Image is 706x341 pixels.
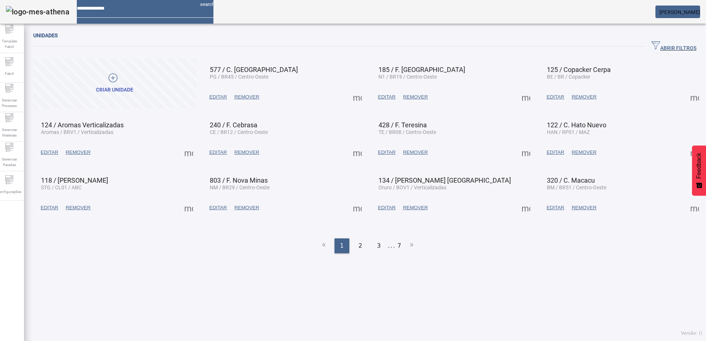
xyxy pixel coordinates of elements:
[651,41,696,52] span: ABRIR FILTROS
[568,201,600,214] button: REMOVER
[547,74,590,80] span: BE / BR / Copacker
[688,90,701,104] button: Mais
[543,146,568,159] button: EDITAR
[41,185,82,190] span: STG / CL01 / ABC
[519,90,532,104] button: Mais
[403,204,428,211] span: REMOVER
[659,9,700,15] span: [PERSON_NAME]
[182,146,195,159] button: Mais
[547,185,606,190] span: BM / BR51 / Centro-Oeste
[388,238,395,253] li: ...
[231,90,263,104] button: REMOVER
[378,176,511,184] span: 134 / [PERSON_NAME] [GEOGRAPHIC_DATA]
[210,185,270,190] span: NM / BR29 / Centro-Oeste
[62,146,94,159] button: REMOVER
[547,66,611,73] span: 125 / Copacker Cerpa
[378,149,396,156] span: EDITAR
[403,149,428,156] span: REMOVER
[33,59,196,108] button: Criar unidade
[62,201,94,214] button: REMOVER
[568,90,600,104] button: REMOVER
[378,74,437,80] span: N1 / BR19 / Centro-Oeste
[374,146,400,159] button: EDITAR
[41,204,58,211] span: EDITAR
[206,146,231,159] button: EDITAR
[543,201,568,214] button: EDITAR
[378,129,436,135] span: TE / BR08 / Centro-Oeste
[210,66,298,73] span: 577 / C. [GEOGRAPHIC_DATA]
[41,176,108,184] span: 118 / [PERSON_NAME]
[41,149,58,156] span: EDITAR
[209,204,227,211] span: EDITAR
[645,40,702,53] button: ABRIR FILTROS
[234,93,259,101] span: REMOVER
[519,201,532,214] button: Mais
[351,90,364,104] button: Mais
[231,146,263,159] button: REMOVER
[209,149,227,156] span: EDITAR
[66,204,90,211] span: REMOVER
[572,93,596,101] span: REMOVER
[547,121,606,129] span: 122 / C. Hato Nuevo
[397,238,401,253] li: 7
[681,331,702,336] span: Versão: ()
[546,149,564,156] span: EDITAR
[543,90,568,104] button: EDITAR
[568,146,600,159] button: REMOVER
[688,146,701,159] button: Mais
[399,201,431,214] button: REMOVER
[41,121,124,129] span: 124 / Aromas Verticalizadas
[182,201,195,214] button: Mais
[399,146,431,159] button: REMOVER
[351,146,364,159] button: Mais
[3,69,16,79] span: Fabril
[547,129,590,135] span: HAN / RP01 / MAZ
[399,90,431,104] button: REMOVER
[547,176,595,184] span: 320 / C. Macacu
[378,93,396,101] span: EDITAR
[351,201,364,214] button: Mais
[206,201,231,214] button: EDITAR
[546,93,564,101] span: EDITAR
[66,149,90,156] span: REMOVER
[378,121,427,129] span: 428 / F. Teresina
[378,66,465,73] span: 185 / F. [GEOGRAPHIC_DATA]
[33,32,58,38] span: Unidades
[234,149,259,156] span: REMOVER
[37,201,62,214] button: EDITAR
[209,93,227,101] span: EDITAR
[37,146,62,159] button: EDITAR
[572,149,596,156] span: REMOVER
[378,185,446,190] span: Oruro / BOV1 / Verticalizadas
[234,204,259,211] span: REMOVER
[41,129,113,135] span: Aromas / BRV1 / Verticalizadas
[519,146,532,159] button: Mais
[378,204,396,211] span: EDITAR
[6,6,69,18] img: logo-mes-athena
[359,241,362,250] span: 2
[206,90,231,104] button: EDITAR
[231,201,263,214] button: REMOVER
[374,201,400,214] button: EDITAR
[210,129,268,135] span: CE / BR12 / Centro-Oeste
[403,93,428,101] span: REMOVER
[377,241,381,250] span: 3
[692,145,706,196] button: Feedback - Mostrar pesquisa
[210,74,268,80] span: PG / BR45 / Centro-Oeste
[572,204,596,211] span: REMOVER
[688,201,701,214] button: Mais
[374,90,400,104] button: EDITAR
[210,121,257,129] span: 240 / F. Cebrasa
[210,176,268,184] span: 803 / F. Nova Minas
[696,153,702,179] span: Feedback
[546,204,564,211] span: EDITAR
[96,86,133,94] div: Criar unidade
